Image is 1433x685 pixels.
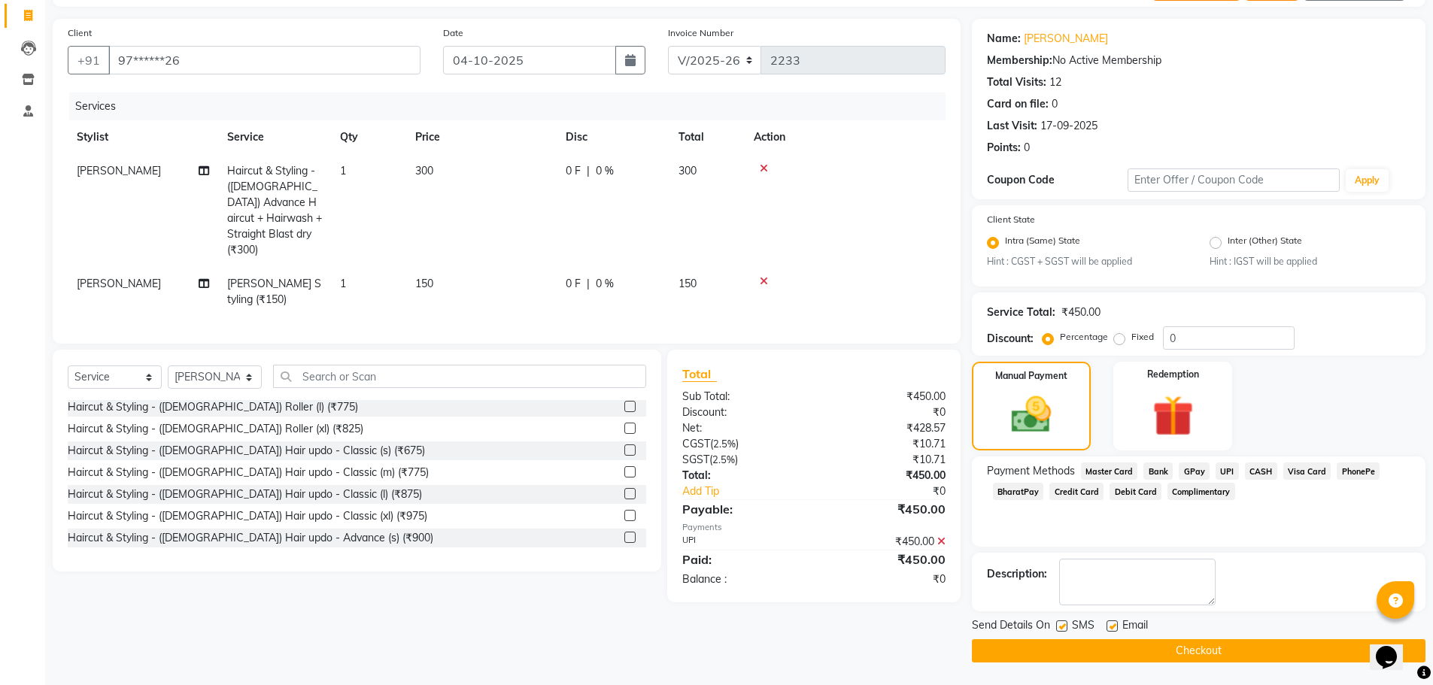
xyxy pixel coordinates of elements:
[671,571,814,587] div: Balance :
[68,530,433,546] div: Haircut & Styling - ([DEMOGRAPHIC_DATA]) Hair updo - Advance (s) (₹900)
[1110,483,1161,500] span: Debit Card
[987,118,1037,134] div: Last Visit:
[415,277,433,290] span: 150
[227,164,322,256] span: Haircut & Styling - ([DEMOGRAPHIC_DATA]) Advance Haircut + Hairwash + Straight Blast dry (₹300)
[972,639,1425,662] button: Checkout
[1370,625,1418,670] iframe: chat widget
[987,213,1035,226] label: Client State
[987,463,1075,479] span: Payment Methods
[1143,462,1173,480] span: Bank
[1040,118,1098,134] div: 17-09-2025
[1216,462,1239,480] span: UPI
[1346,169,1389,192] button: Apply
[566,163,581,179] span: 0 F
[671,500,814,518] div: Payable:
[68,508,427,524] div: Haircut & Styling - ([DEMOGRAPHIC_DATA]) Hair updo - Classic (xl) (₹975)
[1147,368,1199,381] label: Redemption
[1061,305,1101,320] div: ₹450.00
[814,389,957,405] div: ₹450.00
[993,483,1044,500] span: BharatPay
[972,617,1050,636] span: Send Details On
[671,534,814,550] div: UPI
[1024,140,1030,156] div: 0
[108,46,420,74] input: Search by Name/Mobile/Email/Code
[671,483,837,499] a: Add Tip
[987,74,1046,90] div: Total Visits:
[671,550,814,568] div: Paid:
[987,53,1410,68] div: No Active Membership
[1245,462,1277,480] span: CASH
[814,534,957,550] div: ₹450.00
[814,468,957,483] div: ₹450.00
[669,120,745,154] th: Total
[671,468,814,483] div: Total:
[69,92,957,120] div: Services
[671,420,814,436] div: Net:
[68,120,218,154] th: Stylist
[682,521,945,534] div: Payments
[68,486,422,502] div: Haircut & Styling - ([DEMOGRAPHIC_DATA]) Hair updo - Classic (l) (₹875)
[1049,74,1061,90] div: 12
[682,437,710,450] span: CGST
[331,120,406,154] th: Qty
[987,331,1034,347] div: Discount:
[77,164,161,177] span: [PERSON_NAME]
[679,164,697,177] span: 300
[273,365,646,388] input: Search or Scan
[1228,234,1302,252] label: Inter (Other) State
[1081,462,1138,480] span: Master Card
[1283,462,1331,480] span: Visa Card
[671,436,814,452] div: ( )
[68,399,358,415] div: Haircut & Styling - ([DEMOGRAPHIC_DATA]) Roller (l) (₹775)
[1072,617,1094,636] span: SMS
[68,26,92,40] label: Client
[987,96,1049,112] div: Card on file:
[415,164,433,177] span: 300
[838,483,957,499] div: ₹0
[814,550,957,568] div: ₹450.00
[671,389,814,405] div: Sub Total:
[77,277,161,290] span: [PERSON_NAME]
[745,120,946,154] th: Action
[1337,462,1380,480] span: PhonePe
[671,452,814,468] div: ( )
[814,452,957,468] div: ₹10.71
[814,500,957,518] div: ₹450.00
[587,163,590,179] span: |
[1167,483,1235,500] span: Complimentary
[671,405,814,420] div: Discount:
[1179,462,1210,480] span: GPay
[987,172,1128,188] div: Coupon Code
[987,31,1021,47] div: Name:
[1060,330,1108,344] label: Percentage
[596,276,614,292] span: 0 %
[814,571,957,587] div: ₹0
[668,26,733,40] label: Invoice Number
[566,276,581,292] span: 0 F
[68,46,110,74] button: +91
[1131,330,1154,344] label: Fixed
[557,120,669,154] th: Disc
[340,164,346,177] span: 1
[596,163,614,179] span: 0 %
[682,453,709,466] span: SGST
[987,53,1052,68] div: Membership:
[679,277,697,290] span: 150
[987,255,1188,268] small: Hint : CGST + SGST will be applied
[1210,255,1410,268] small: Hint : IGST will be applied
[713,438,736,450] span: 2.5%
[814,436,957,452] div: ₹10.71
[987,305,1055,320] div: Service Total:
[443,26,463,40] label: Date
[227,277,321,306] span: [PERSON_NAME] Styling (₹150)
[340,277,346,290] span: 1
[987,140,1021,156] div: Points:
[1128,168,1340,192] input: Enter Offer / Coupon Code
[999,392,1064,438] img: _cash.svg
[987,566,1047,582] div: Description:
[1052,96,1058,112] div: 0
[218,120,331,154] th: Service
[1005,234,1080,252] label: Intra (Same) State
[68,421,363,437] div: Haircut & Styling - ([DEMOGRAPHIC_DATA]) Roller (xl) (₹825)
[1049,483,1104,500] span: Credit Card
